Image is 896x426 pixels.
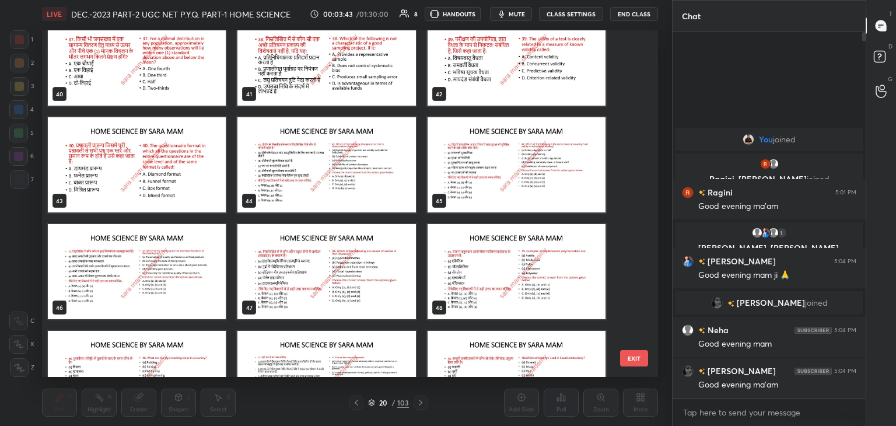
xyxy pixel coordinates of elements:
img: default.png [768,158,779,170]
img: 1759404568KZVL8X.pdf [48,117,226,212]
img: 1759404568KZVL8X.pdf [48,331,226,426]
p: [PERSON_NAME], [PERSON_NAME], [PERSON_NAME] [682,243,856,262]
img: 3 [682,365,694,377]
div: grid [42,30,638,377]
div: 8 [414,11,418,17]
img: no-rating-badge.077c3623.svg [698,368,705,375]
img: default.png [768,227,779,239]
img: 1759404568KZVL8X.pdf [48,224,226,319]
div: / [391,399,395,406]
img: 1759404568KZVL8X.pdf [428,117,605,212]
button: CLASS SETTINGS [539,7,603,21]
img: 3 [711,297,723,309]
img: ac1245674e8d465aac1aa0ff8abd4772.jpg [743,134,754,145]
p: Ragini, [PERSON_NAME] [682,174,856,184]
h6: [PERSON_NAME] [705,255,776,267]
div: 6 [9,147,34,166]
img: 3dd6aa6d0e944810a30a7c6465ac13ad.jpg [682,256,694,267]
span: [PERSON_NAME] [737,298,805,308]
img: 1759404568KZVL8X.pdf [237,117,415,212]
img: 1759404568KZVL8X.pdf [237,331,415,426]
div: 5:04 PM [834,327,856,334]
p: D [888,42,892,51]
div: Good evening ma'am [698,201,856,212]
div: 5 [9,124,34,142]
h4: DEC.-2023 PART-2 UGC NET P.Y.Q. PART-1 HOME SCIENCE [71,9,290,20]
img: no-rating-badge.077c3623.svg [698,190,705,196]
div: 2 [10,54,34,72]
img: 3dd6aa6d0e944810a30a7c6465ac13ad.jpg [759,227,771,239]
div: 103 [397,397,409,408]
span: joined [773,135,796,144]
div: 1 [776,227,787,239]
img: 4P8fHbbgJtejmAAAAAElFTkSuQmCC [794,368,832,375]
div: 5:04 PM [834,368,856,375]
div: Good evening mam [698,338,856,350]
div: 3 [10,77,34,96]
div: Good evening mam ji 🙏 [698,270,856,281]
img: 4P8fHbbgJtejmAAAAAElFTkSuQmCC [794,327,832,334]
img: 1759404568KZVL8X.pdf [237,224,415,319]
h6: Neha [705,324,729,336]
div: C [9,312,34,330]
button: mute [490,7,532,21]
span: joined [807,173,829,184]
div: X [9,335,34,354]
img: 1759404568KZVL8X.pdf [428,331,605,426]
img: default.png [682,324,694,336]
img: 1759404568KZVL8X.pdf [428,11,605,106]
span: mute [509,10,525,18]
div: Good evening ma'am [698,379,856,391]
img: no-rating-badge.077c3623.svg [698,327,705,334]
div: 4 [9,100,34,119]
p: G [888,75,892,83]
div: LIVE [42,7,66,21]
div: 1 [10,30,33,49]
span: You [759,135,773,144]
h6: Ragini [705,186,733,198]
img: no-rating-badge.077c3623.svg [727,301,734,307]
span: joined [805,298,828,308]
button: HANDOUTS [425,7,481,21]
img: 1759404568KZVL8X.pdf [428,224,605,319]
button: End Class [610,7,658,21]
img: 3 [759,158,771,170]
p: T [889,9,892,18]
div: 7 [10,170,34,189]
p: Chat [673,1,710,32]
div: 5:01 PM [835,189,856,196]
div: grid [673,125,866,399]
h6: [PERSON_NAME] [705,365,776,377]
img: default.png [751,227,763,239]
div: 5:04 PM [834,258,856,265]
div: 20 [377,399,389,406]
div: Z [10,358,34,377]
img: no-rating-badge.077c3623.svg [698,259,705,265]
button: EXIT [620,350,648,366]
img: 1759404568KZVL8X.pdf [237,11,415,106]
img: 3 [682,187,694,198]
img: 1759404568KZVL8X.pdf [48,11,226,106]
